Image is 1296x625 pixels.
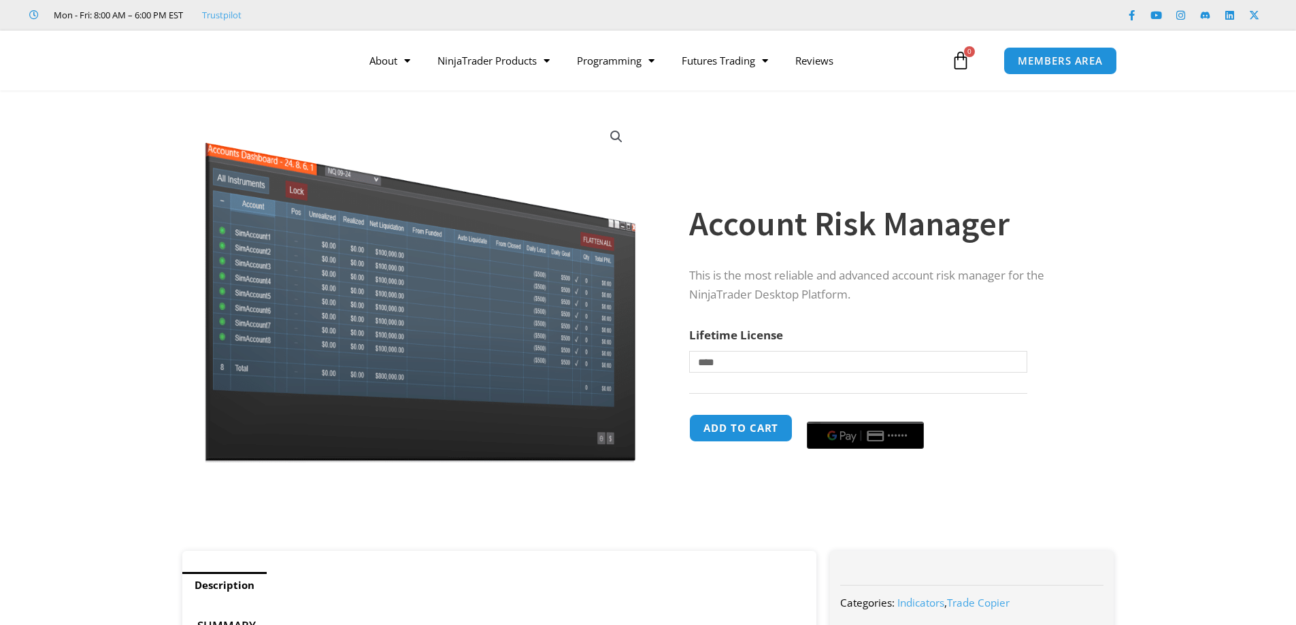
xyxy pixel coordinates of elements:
a: Reviews [782,45,847,76]
a: MEMBERS AREA [1003,47,1117,75]
a: Clear options [689,379,710,389]
span: , [897,596,1010,609]
p: This is the most reliable and advanced account risk manager for the NinjaTrader Desktop Platform. [689,266,1086,305]
text: •••••• [888,431,908,441]
label: Lifetime License [689,327,783,343]
a: View full-screen image gallery [604,124,629,149]
button: Buy with GPay [807,422,924,449]
a: Programming [563,45,668,76]
a: 0 [931,41,991,80]
img: LogoAI | Affordable Indicators – NinjaTrader [161,36,307,85]
a: Trade Copier [947,596,1010,609]
a: About [356,45,424,76]
a: Indicators [897,596,944,609]
img: Screenshot 2024-08-26 15462845454 [201,114,639,462]
a: Description [182,572,267,598]
span: MEMBERS AREA [1018,56,1103,66]
a: Trustpilot [202,7,242,23]
button: Add to cart [689,414,793,442]
span: 0 [964,46,975,57]
h1: Account Risk Manager [689,200,1086,248]
span: Mon - Fri: 8:00 AM – 6:00 PM EST [50,7,183,23]
a: NinjaTrader Products [424,45,563,76]
iframe: Secure payment input frame [804,412,927,413]
span: Categories: [840,596,895,609]
nav: Menu [356,45,948,76]
a: Futures Trading [668,45,782,76]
